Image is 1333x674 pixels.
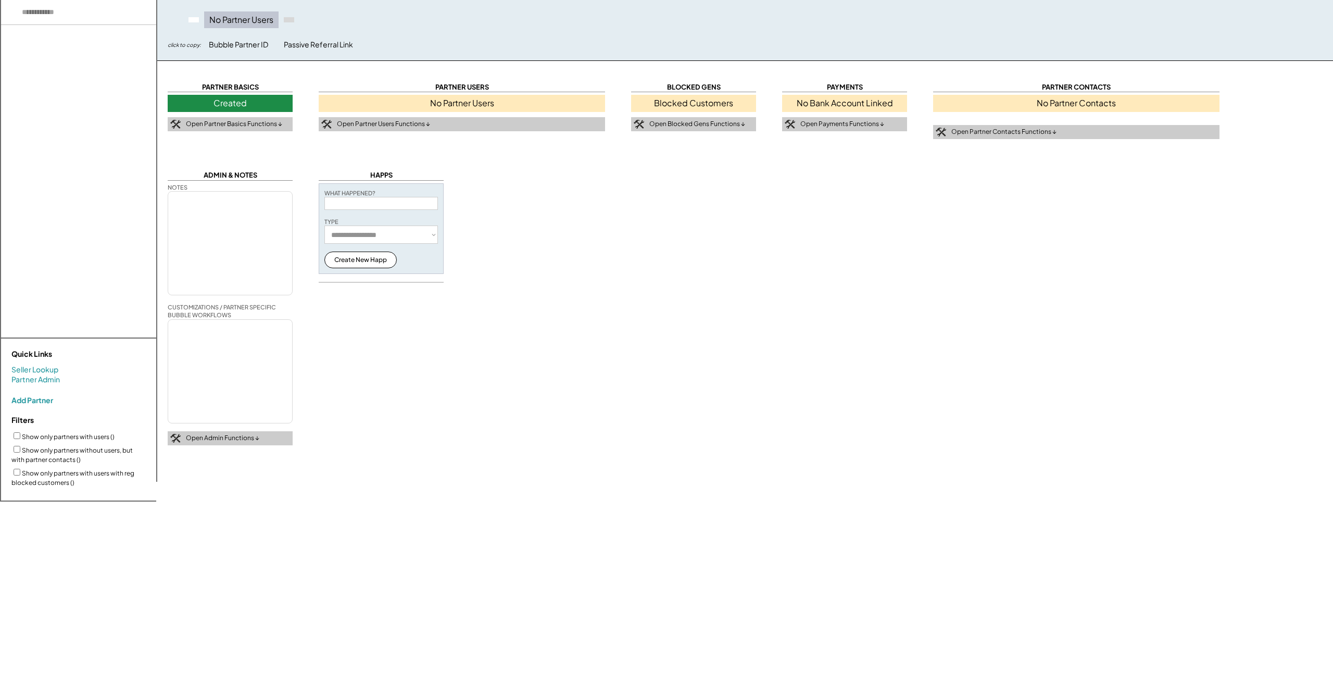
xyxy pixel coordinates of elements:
img: tool-icon.png [634,120,644,129]
img: tool-icon.png [936,128,946,137]
div: Open Payments Functions ↓ [800,120,884,129]
div: Passive Referral Link [284,40,353,50]
div: Quick Links [11,349,116,359]
div: CUSTOMIZATIONS / PARTNER SPECIFIC BUBBLE WORKFLOWS [168,303,293,319]
div: click to copy: [168,41,201,48]
div: Open Blocked Gens Functions ↓ [649,120,745,129]
div: PAYMENTS [782,82,907,92]
div: PARTNER USERS [319,82,605,92]
div: WHAT HAPPENED? [324,189,375,197]
strong: Filters [11,415,34,425]
a: Seller Lookup [11,365,58,375]
div: Created [168,95,293,111]
label: Show only partners without users, but with partner contacts () [11,446,133,464]
div: No Partner Users [204,11,279,28]
div: Add Partner [11,395,53,405]
div: Open Partner Contacts Functions ↓ [951,128,1057,136]
div: HAPPS [319,170,444,180]
img: tool-icon.png [170,434,181,443]
div: Open Admin Functions ↓ [186,434,259,443]
button: Create New Happ [324,252,397,268]
div: BLOCKED GENS [631,82,756,92]
div: ADMIN & NOTES [168,170,293,180]
div: No Bank Account Linked [782,95,907,111]
a: Partner Admin [11,375,60,385]
div: NOTES [168,183,187,191]
div: Open Partner Users Functions ↓ [337,120,430,129]
div: TYPE [324,218,338,226]
div: No Partner Users [319,95,605,111]
label: Show only partners with users with reg blocked customers () [11,469,134,486]
img: tool-icon.png [321,120,332,129]
div: Open Partner Basics Functions ↓ [186,120,282,129]
div: PARTNER BASICS [168,82,293,92]
div: Blocked Customers [631,95,756,111]
img: tool-icon.png [170,120,181,129]
div: No Partner Contacts [933,95,1219,111]
div: PARTNER CONTACTS [933,82,1219,92]
label: Show only partners with users () [22,433,115,441]
img: tool-icon.png [785,120,795,129]
div: Bubble Partner ID [209,40,268,50]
